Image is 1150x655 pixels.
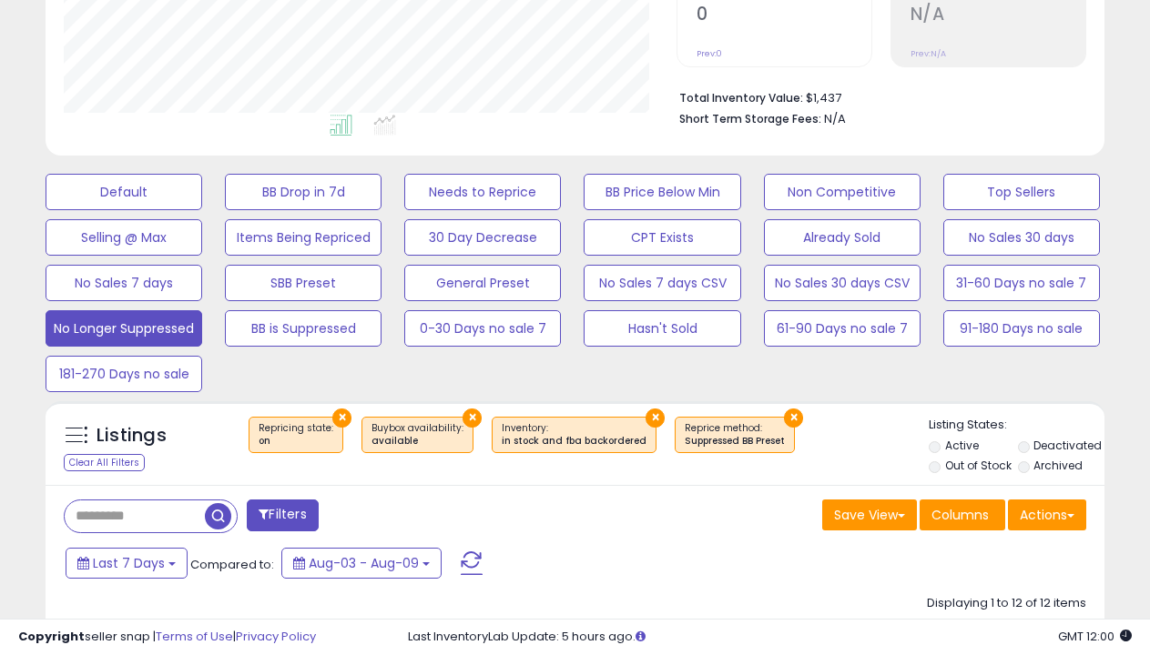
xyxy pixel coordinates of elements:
[46,310,202,347] button: No Longer Suppressed
[46,265,202,301] button: No Sales 7 days
[46,219,202,256] button: Selling @ Max
[225,174,382,210] button: BB Drop in 7d
[332,408,351,428] button: ×
[646,408,665,428] button: ×
[945,438,979,453] label: Active
[945,458,1012,473] label: Out of Stock
[679,111,821,126] b: Short Term Storage Fees:
[371,421,463,448] span: Buybox availability :
[18,628,85,645] strong: Copyright
[281,548,442,579] button: Aug-03 - Aug-09
[943,310,1100,347] button: 91-180 Days no sale
[679,90,803,106] b: Total Inventory Value:
[822,499,917,530] button: Save View
[236,628,316,645] a: Privacy Policy
[920,499,1005,530] button: Columns
[247,499,318,531] button: Filters
[156,628,233,645] a: Terms of Use
[685,421,785,448] span: Reprice method :
[584,310,740,347] button: Hasn't Sold
[404,174,561,210] button: Needs to Reprice
[929,417,1104,434] p: Listing States:
[371,435,463,448] div: available
[764,265,921,301] button: No Sales 30 days CSV
[225,265,382,301] button: SBB Preset
[225,310,382,347] button: BB is Suppressed
[679,86,1073,107] li: $1,437
[931,506,989,524] span: Columns
[190,556,274,573] span: Compared to:
[502,421,646,448] span: Inventory :
[93,554,165,572] span: Last 7 Days
[697,4,871,28] h2: 0
[408,629,1132,646] div: Last InventoryLab Update: 5 hours ago.
[584,174,740,210] button: BB Price Below Min
[404,219,561,256] button: 30 Day Decrease
[259,435,333,448] div: on
[463,408,482,428] button: ×
[943,219,1100,256] button: No Sales 30 days
[1008,499,1086,530] button: Actions
[309,554,419,572] span: Aug-03 - Aug-09
[927,595,1086,612] div: Displaying 1 to 12 of 12 items
[943,174,1100,210] button: Top Sellers
[685,435,785,448] div: Suppressed BB Preset
[66,548,188,579] button: Last 7 Days
[225,219,382,256] button: Items Being Repriced
[1033,458,1083,473] label: Archived
[764,310,921,347] button: 61-90 Days no sale 7
[784,408,803,428] button: ×
[824,110,846,127] span: N/A
[64,454,145,471] div: Clear All Filters
[46,174,202,210] button: Default
[764,174,921,210] button: Non Competitive
[18,629,316,646] div: seller snap | |
[943,265,1100,301] button: 31-60 Days no sale 7
[584,265,740,301] button: No Sales 7 days CSV
[46,356,202,392] button: 181-270 Days no sale
[404,265,561,301] button: General Preset
[502,435,646,448] div: in stock and fba backordered
[97,423,167,448] h5: Listings
[404,310,561,347] button: 0-30 Days no sale 7
[911,4,1085,28] h2: N/A
[259,421,333,448] span: Repricing state :
[764,219,921,256] button: Already Sold
[697,48,722,59] small: Prev: 0
[1033,438,1102,453] label: Deactivated
[911,48,946,59] small: Prev: N/A
[1058,628,1132,645] span: 2025-08-17 12:00 GMT
[584,219,740,256] button: CPT Exists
